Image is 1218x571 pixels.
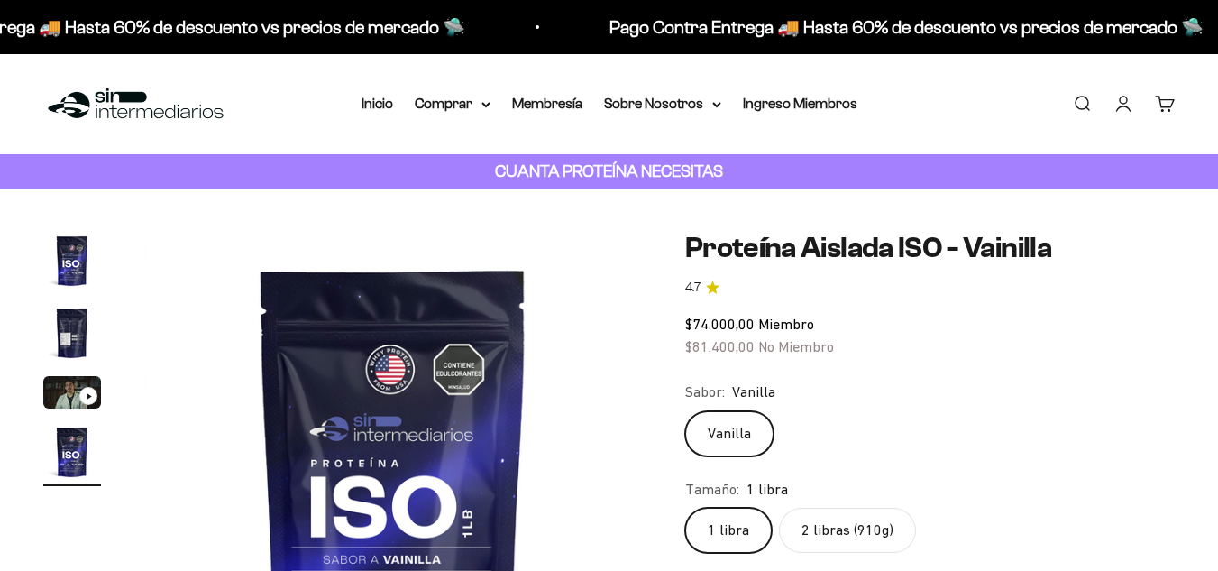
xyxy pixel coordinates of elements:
[43,423,101,481] img: Proteína Aislada ISO - Vainilla
[758,338,834,355] span: No Miembro
[732,381,775,404] span: Vanilla
[43,232,101,290] img: Proteína Aislada ISO - Vainilla
[746,478,788,502] span: 1 libra
[43,423,101,486] button: Ir al artículo 4
[685,278,1175,298] a: 4.74.7 de 5.0 estrellas
[685,278,701,298] span: 4.7
[415,92,490,115] summary: Comprar
[685,316,755,332] span: $74.000,00
[362,96,393,111] a: Inicio
[743,96,857,111] a: Ingreso Miembros
[43,304,101,362] img: Proteína Aislada ISO - Vainilla
[43,304,101,367] button: Ir al artículo 2
[604,92,721,115] summary: Sobre Nosotros
[495,161,723,180] strong: CUANTA PROTEÍNA NECESITAS
[685,338,755,355] span: $81.400,00
[758,316,814,332] span: Miembro
[609,13,1204,41] p: Pago Contra Entrega 🚚 Hasta 60% de descuento vs precios de mercado 🛸
[43,232,101,295] button: Ir al artículo 1
[685,232,1175,263] h1: Proteína Aislada ISO - Vainilla
[685,478,739,502] legend: Tamaño:
[512,96,582,111] a: Membresía
[43,376,101,414] button: Ir al artículo 3
[685,381,725,404] legend: Sabor:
